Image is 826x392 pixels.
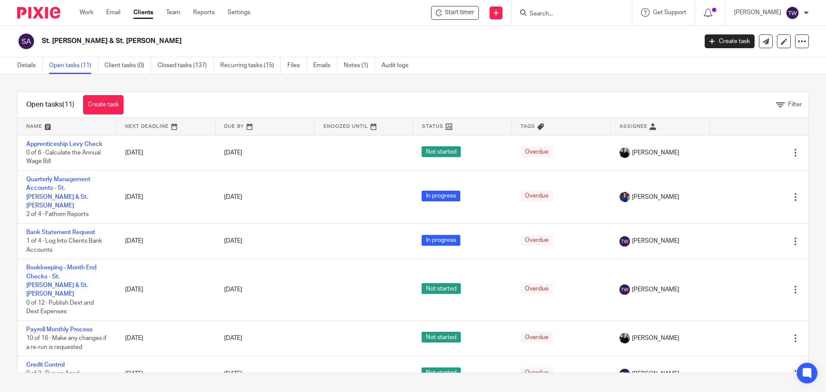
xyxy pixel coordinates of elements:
span: Start timer [445,8,474,17]
span: Overdue [521,332,553,343]
span: [PERSON_NAME] [632,193,679,201]
span: Overdue [521,191,553,201]
td: [DATE] [117,259,216,321]
span: [DATE] [224,194,242,200]
a: Work [80,8,93,17]
td: [DATE] [117,223,216,259]
a: Credit Control [26,362,65,368]
img: Nicole.jpeg [619,192,630,202]
img: nicky-partington.jpg [619,333,630,343]
span: Not started [422,283,461,294]
span: Status [422,124,444,129]
a: Apprenticeship Levy Check [26,141,102,147]
a: Emails [313,57,337,74]
span: Overdue [521,235,553,246]
span: [PERSON_NAME] [632,370,679,378]
a: Client tasks (0) [105,57,151,74]
span: [PERSON_NAME] [632,285,679,294]
span: [DATE] [224,150,242,156]
span: Filter [788,102,802,108]
a: Reports [193,8,215,17]
span: Overdue [521,283,553,294]
a: Team [166,8,180,17]
p: [PERSON_NAME] [734,8,781,17]
span: Overdue [521,146,553,157]
span: Get Support [653,9,686,15]
img: svg%3E [619,284,630,295]
span: [PERSON_NAME] [632,237,679,245]
span: Not started [422,367,461,378]
span: Tags [521,124,535,129]
a: Bookkeeping - Month End Checks - St. [PERSON_NAME] & St. [PERSON_NAME] [26,265,96,297]
td: [DATE] [117,356,216,392]
a: Create task [83,95,123,114]
a: Settings [228,8,250,17]
span: 0 of 3 · Run an Aged Receivables Detail Report [26,371,96,386]
span: [PERSON_NAME] [632,334,679,343]
img: nicky-partington.jpg [619,148,630,158]
a: Recurring tasks (15) [220,57,281,74]
td: [DATE] [117,321,216,356]
a: Open tasks (11) [49,57,98,74]
td: [DATE] [117,170,216,223]
span: Overdue [521,367,553,378]
span: 0 of 6 · Calculate the Annual Wage Bill [26,150,101,165]
a: Files [287,57,307,74]
a: Bank Statement Request [26,229,95,235]
span: Snoozed Until [323,124,368,129]
a: Clients [133,8,153,17]
a: Details [17,57,43,74]
span: [DATE] [224,371,242,377]
span: [DATE] [224,238,242,244]
img: svg%3E [619,236,630,247]
span: In progress [422,235,460,246]
h1: Open tasks [26,100,74,109]
a: Quarterly Management Accounts - St. [PERSON_NAME] & St. [PERSON_NAME] [26,176,90,209]
span: 2 of 4 · Fathom Reports [26,211,89,217]
a: Audit logs [382,57,415,74]
span: (11) [62,101,74,108]
span: 0 of 12 · Publish Dext and Dext Expenses [26,300,94,315]
img: svg%3E [786,6,799,20]
span: [PERSON_NAME] [632,148,679,157]
h2: St. [PERSON_NAME] & St. [PERSON_NAME] [42,37,562,46]
span: In progress [422,191,460,201]
img: Pixie [17,7,60,19]
span: 10 of 16 · Make any changes if a re-run is requested [26,335,107,350]
a: Closed tasks (137) [157,57,214,74]
a: Create task [705,34,755,48]
span: [DATE] [224,287,242,293]
span: 1 of 4 · Log Into Clients Bank Accounts [26,238,102,253]
a: Notes (1) [344,57,375,74]
span: [DATE] [224,335,242,341]
td: [DATE] [117,135,216,170]
span: Not started [422,146,461,157]
a: Payroll Monthly Process [26,327,92,333]
span: Not started [422,332,461,343]
img: svg%3E [619,369,630,379]
input: Search [529,10,606,18]
a: Email [106,8,120,17]
div: St. John & St. Anne [431,6,479,20]
img: svg%3E [17,32,35,50]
